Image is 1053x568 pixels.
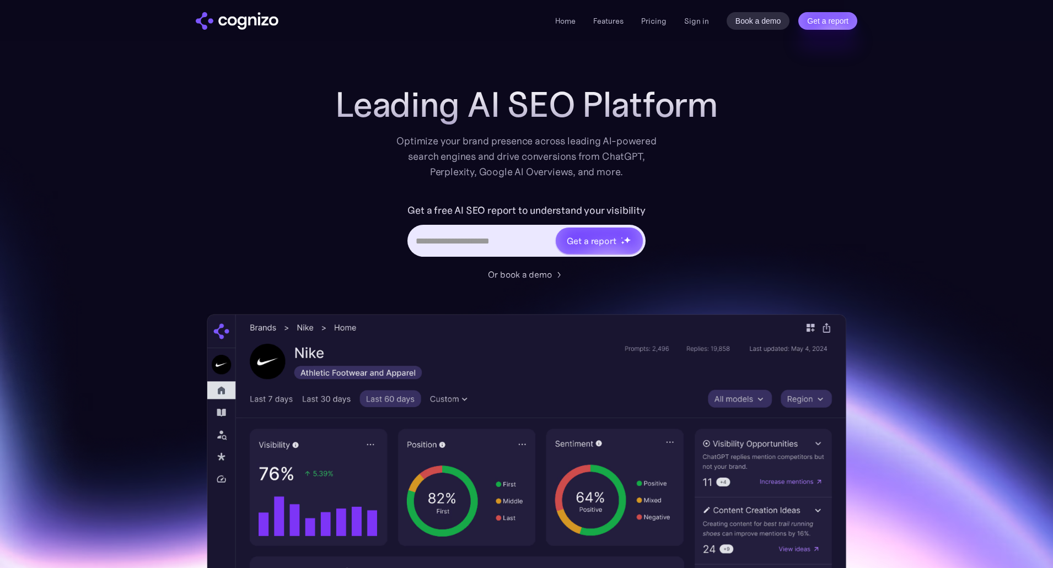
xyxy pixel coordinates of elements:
[684,14,709,28] a: Sign in
[593,16,624,26] a: Features
[196,12,278,30] a: home
[798,12,857,30] a: Get a report
[624,236,631,244] img: star
[555,16,576,26] a: Home
[567,234,616,247] div: Get a report
[621,241,625,245] img: star
[641,16,667,26] a: Pricing
[196,12,278,30] img: cognizo logo
[621,237,622,239] img: star
[391,133,662,180] div: Optimize your brand presence across leading AI-powered search engines and drive conversions from ...
[407,202,645,219] label: Get a free AI SEO report to understand your visibility
[555,226,644,255] a: Get a reportstarstarstar
[488,268,565,281] a: Or book a demo
[407,202,645,262] form: Hero URL Input Form
[727,12,790,30] a: Book a demo
[488,268,552,281] div: Or book a demo
[335,85,718,125] h1: Leading AI SEO Platform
